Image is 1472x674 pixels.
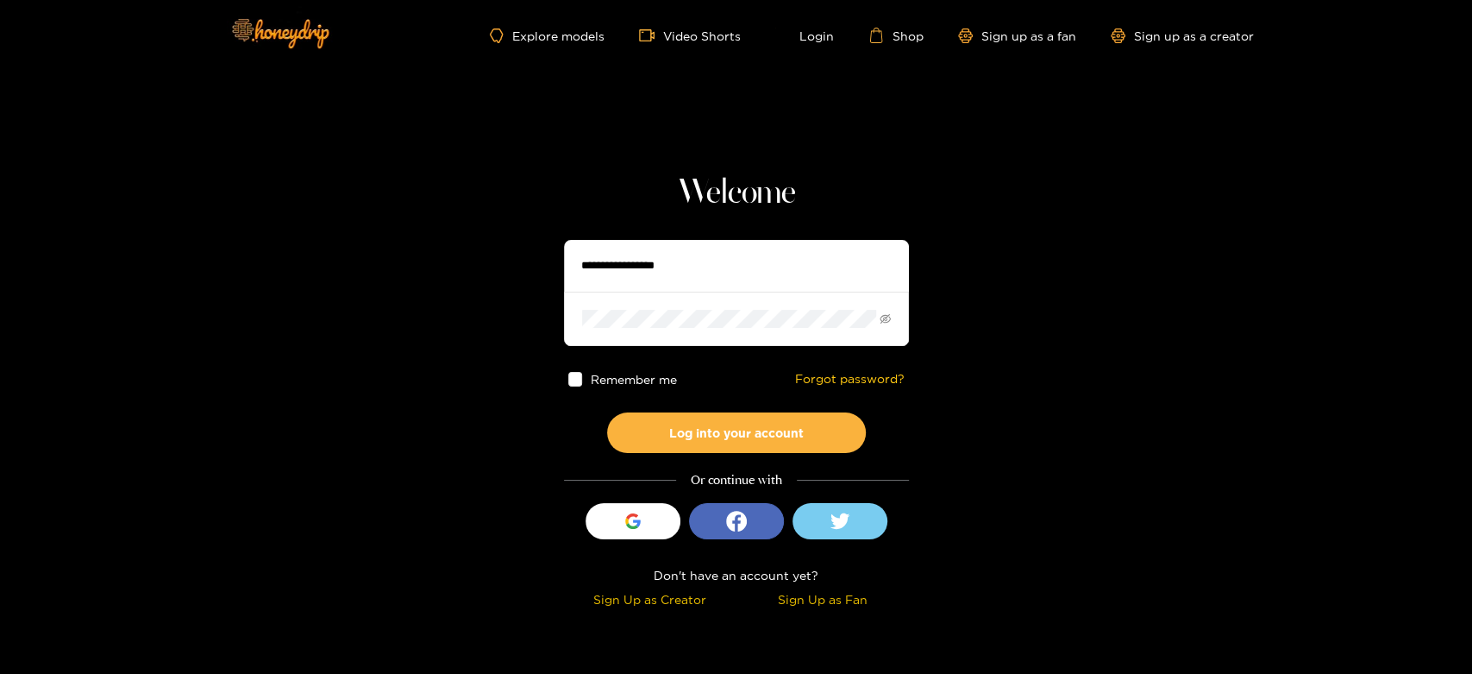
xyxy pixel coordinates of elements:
[1111,28,1254,43] a: Sign up as a creator
[741,589,905,609] div: Sign Up as Fan
[639,28,663,43] span: video-camera
[868,28,924,43] a: Shop
[639,28,741,43] a: Video Shorts
[490,28,604,43] a: Explore models
[564,470,909,490] div: Or continue with
[607,413,866,453] button: Log into your account
[880,313,891,324] span: eye-invisible
[795,372,905,387] a: Forgot password?
[591,373,677,386] span: Remember me
[568,589,732,609] div: Sign Up as Creator
[564,173,909,214] h1: Welcome
[775,28,834,43] a: Login
[958,28,1076,43] a: Sign up as a fan
[564,565,909,585] div: Don't have an account yet?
